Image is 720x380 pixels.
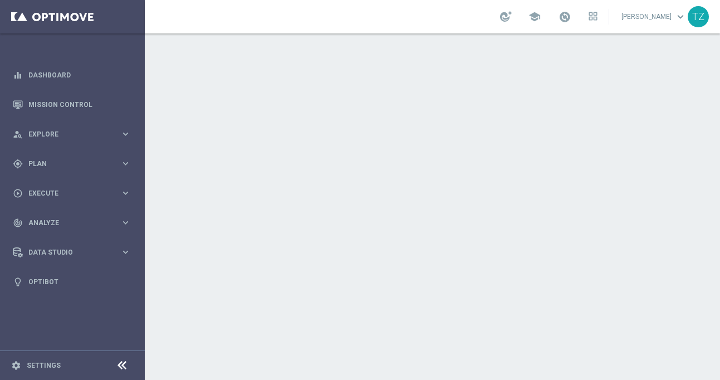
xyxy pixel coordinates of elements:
[13,188,120,198] div: Execute
[28,249,120,256] span: Data Studio
[12,189,131,198] button: play_circle_outline Execute keyboard_arrow_right
[13,247,120,257] div: Data Studio
[620,8,688,25] a: [PERSON_NAME]keyboard_arrow_down
[12,159,131,168] button: gps_fixed Plan keyboard_arrow_right
[28,160,120,167] span: Plan
[11,360,21,371] i: settings
[28,90,131,119] a: Mission Control
[120,247,131,257] i: keyboard_arrow_right
[120,188,131,198] i: keyboard_arrow_right
[13,90,131,119] div: Mission Control
[528,11,541,23] span: school
[27,362,61,369] a: Settings
[28,220,120,226] span: Analyze
[13,218,120,228] div: Analyze
[28,131,120,138] span: Explore
[13,60,131,90] div: Dashboard
[28,190,120,197] span: Execute
[13,218,23,228] i: track_changes
[13,277,23,287] i: lightbulb
[13,129,23,139] i: person_search
[13,129,120,139] div: Explore
[12,218,131,227] button: track_changes Analyze keyboard_arrow_right
[12,248,131,257] button: Data Studio keyboard_arrow_right
[13,70,23,80] i: equalizer
[674,11,687,23] span: keyboard_arrow_down
[28,60,131,90] a: Dashboard
[12,100,131,109] button: Mission Control
[28,267,131,296] a: Optibot
[12,277,131,286] button: lightbulb Optibot
[12,71,131,80] button: equalizer Dashboard
[12,130,131,139] button: person_search Explore keyboard_arrow_right
[120,217,131,228] i: keyboard_arrow_right
[13,159,23,169] i: gps_fixed
[120,129,131,139] i: keyboard_arrow_right
[120,158,131,169] i: keyboard_arrow_right
[13,159,120,169] div: Plan
[13,188,23,198] i: play_circle_outline
[13,267,131,296] div: Optibot
[688,6,709,27] div: TZ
